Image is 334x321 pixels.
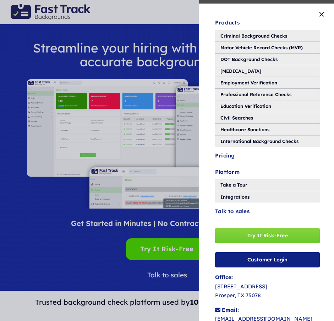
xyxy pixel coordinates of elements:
span: Employment Verification [220,79,277,87]
span: Pricing [215,151,235,160]
span: Professional Reference Checks [220,90,291,98]
span: Criminal Background Checks [220,32,287,40]
a: Take a Tour [215,179,320,190]
a: Professional Reference Checks [215,89,320,100]
a: [MEDICAL_DATA] [215,65,320,77]
span: Customer Login [247,257,288,263]
a: Customer Login [215,252,320,267]
a: Healthcare Sanctions [215,124,320,135]
span: Products [215,18,240,27]
a: Try It Risk-Free [215,228,320,243]
span: [MEDICAL_DATA] [220,67,261,75]
span: Integrations [220,193,250,201]
nav: One Page [215,16,320,219]
a: Education Verification [215,100,320,112]
p: [STREET_ADDRESS] Prosper, TX 75078 [215,273,320,300]
span: Motor Vehicle Record Checks (MVR) [220,44,303,51]
span: Education Verification [220,102,271,110]
span: Healthcare Sanctions [220,126,269,133]
span: Platform [215,167,240,177]
span: Try It Risk-Free [247,233,288,239]
strong: Email: [222,306,239,313]
a: Integrations [215,191,320,203]
span: International Background Checks [220,137,299,145]
a: Criminal Background Checks [215,30,320,41]
span: DOT Background Checks [220,55,278,63]
strong: Office: [215,274,233,281]
a: DOT Background Checks [215,54,320,65]
a: Employment Verification [215,77,320,88]
button: Close [316,11,327,18]
a: International Background Checks [215,135,320,147]
span: Talk to sales [215,207,250,216]
a: Civil Searches [215,112,320,123]
a: Motor Vehicle Record Checks (MVR) [215,42,320,53]
span: Take a Tour [220,181,247,189]
a: Talk to sales [215,205,320,219]
a: Pricing [215,149,320,163]
span: Civil Searches [220,114,253,122]
a: Platform [215,165,320,179]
